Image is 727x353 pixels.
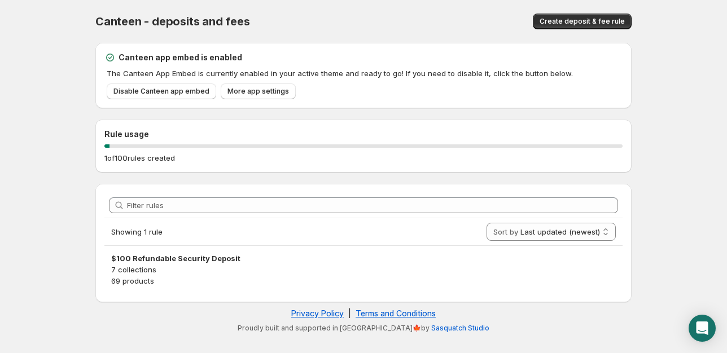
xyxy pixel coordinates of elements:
[356,308,436,318] a: Terms and Conditions
[111,227,163,236] span: Showing 1 rule
[291,308,344,318] a: Privacy Policy
[111,275,616,286] p: 69 products
[689,315,716,342] div: Open Intercom Messenger
[348,308,351,318] span: |
[111,253,616,264] h3: $100 Refundable Security Deposit
[127,197,618,213] input: Filter rules
[221,83,296,99] a: More app settings
[431,324,489,332] a: Sasquatch Studio
[95,15,250,28] span: Canteen - deposits and fees
[101,324,626,333] p: Proudly built and supported in [GEOGRAPHIC_DATA]🍁by
[111,264,616,275] p: 7 collections
[107,83,216,99] a: Disable Canteen app embed
[533,14,632,29] button: Create deposit & fee rule
[540,17,625,26] span: Create deposit & fee rule
[119,52,242,63] h2: Canteen app embed is enabled
[104,129,623,140] h2: Rule usage
[227,87,289,96] span: More app settings
[107,68,623,79] p: The Canteen App Embed is currently enabled in your active theme and ready to go! If you need to d...
[113,87,209,96] span: Disable Canteen app embed
[104,152,175,164] p: 1 of 100 rules created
